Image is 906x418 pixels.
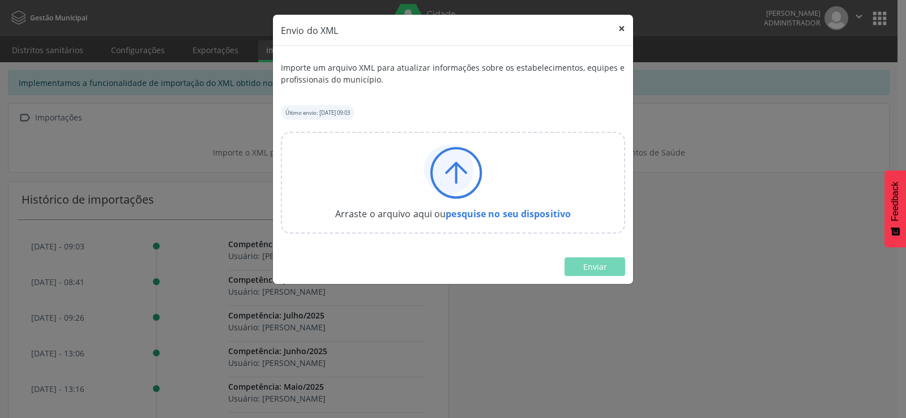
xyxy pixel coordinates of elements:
div: Arraste o arquivo aqui ou [294,207,612,221]
small: Último envio: [DATE] 09:03 [285,109,350,117]
button: Enviar [565,257,625,277]
a: pesquise no seu dispositivo [446,208,571,220]
button: Feedback - Mostrar pesquisa [884,170,906,247]
span: Enviar [583,261,607,272]
button: Close [610,15,633,42]
div: Importe um arquivo XML para atualizar informações sobre os estabelecimentos, equipes e profission... [281,54,625,93]
span: Feedback [890,182,900,221]
span: Envio do XML [281,24,338,37]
